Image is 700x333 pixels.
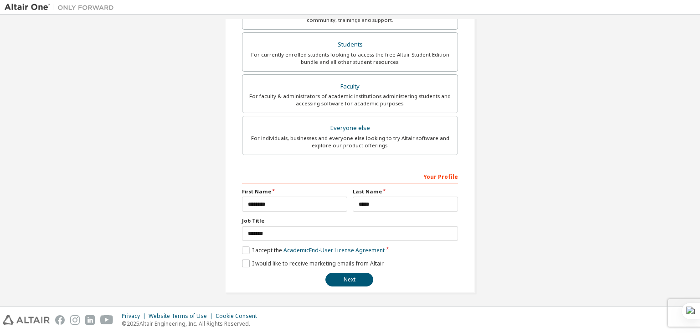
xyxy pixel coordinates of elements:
div: For individuals, businesses and everyone else looking to try Altair software and explore our prod... [248,135,452,149]
div: Everyone else [248,122,452,135]
a: Academic End-User License Agreement [283,246,385,254]
div: For currently enrolled students looking to access the free Altair Student Edition bundle and all ... [248,51,452,66]
img: instagram.svg [70,315,80,325]
p: © 2025 Altair Engineering, Inc. All Rights Reserved. [122,320,262,328]
img: youtube.svg [100,315,113,325]
div: Website Terms of Use [149,312,216,320]
label: Last Name [353,188,458,195]
img: facebook.svg [55,315,65,325]
img: altair_logo.svg [3,315,50,325]
label: Job Title [242,217,458,224]
img: Altair One [5,3,118,12]
img: linkedin.svg [85,315,95,325]
label: I accept the [242,246,385,254]
button: Next [325,273,373,286]
label: I would like to receive marketing emails from Altair [242,260,384,267]
div: Cookie Consent [216,312,262,320]
div: Your Profile [242,169,458,183]
div: Privacy [122,312,149,320]
div: Students [248,38,452,51]
div: Faculty [248,80,452,93]
div: For faculty & administrators of academic institutions administering students and accessing softwa... [248,93,452,107]
label: First Name [242,188,347,195]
